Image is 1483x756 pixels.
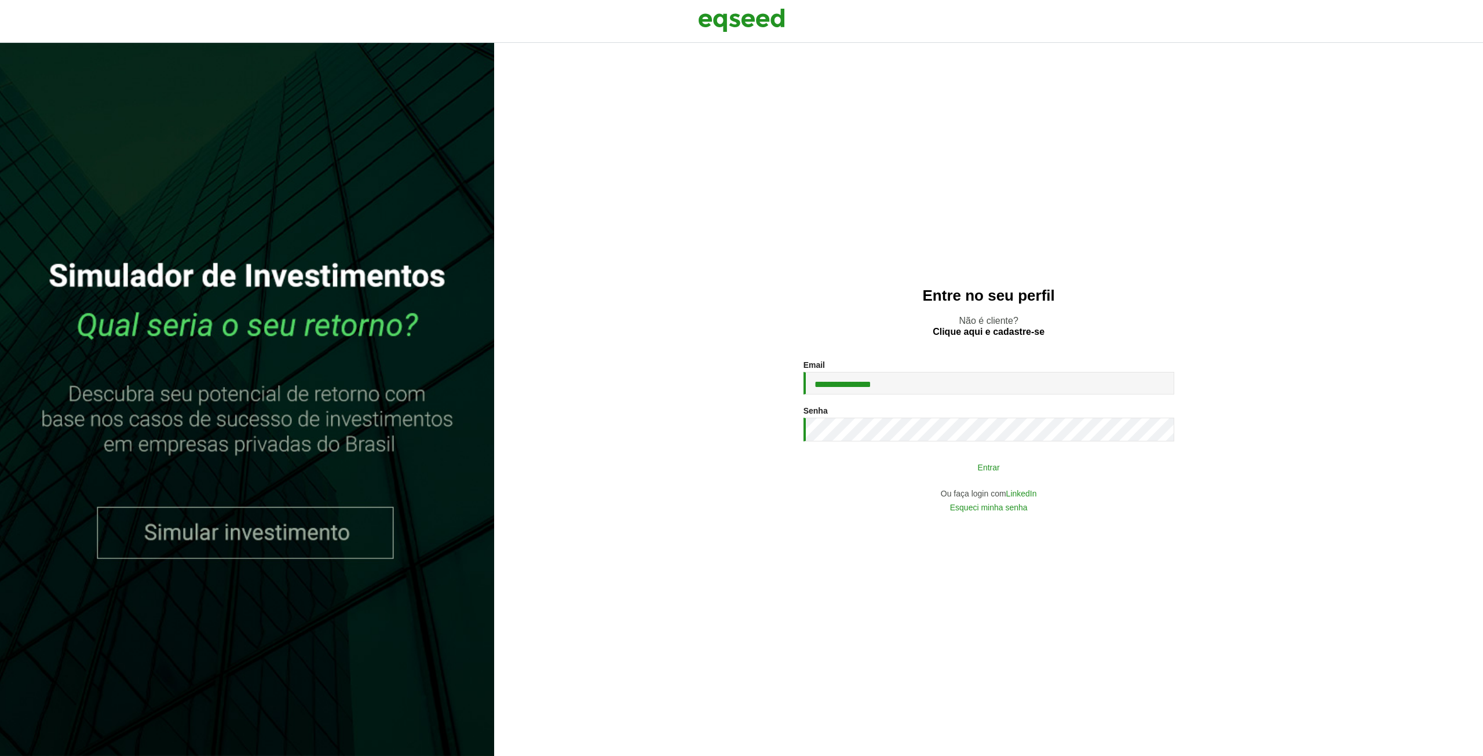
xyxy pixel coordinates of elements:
[933,327,1044,337] a: Clique aqui e cadastre-se
[698,6,785,35] img: EqSeed Logo
[517,315,1460,337] p: Não é cliente?
[517,287,1460,304] h2: Entre no seu perfil
[838,456,1139,478] button: Entrar
[803,361,825,369] label: Email
[803,490,1174,498] div: Ou faça login com
[950,503,1028,512] a: Esqueci minha senha
[803,407,828,415] label: Senha
[1006,490,1037,498] a: LinkedIn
